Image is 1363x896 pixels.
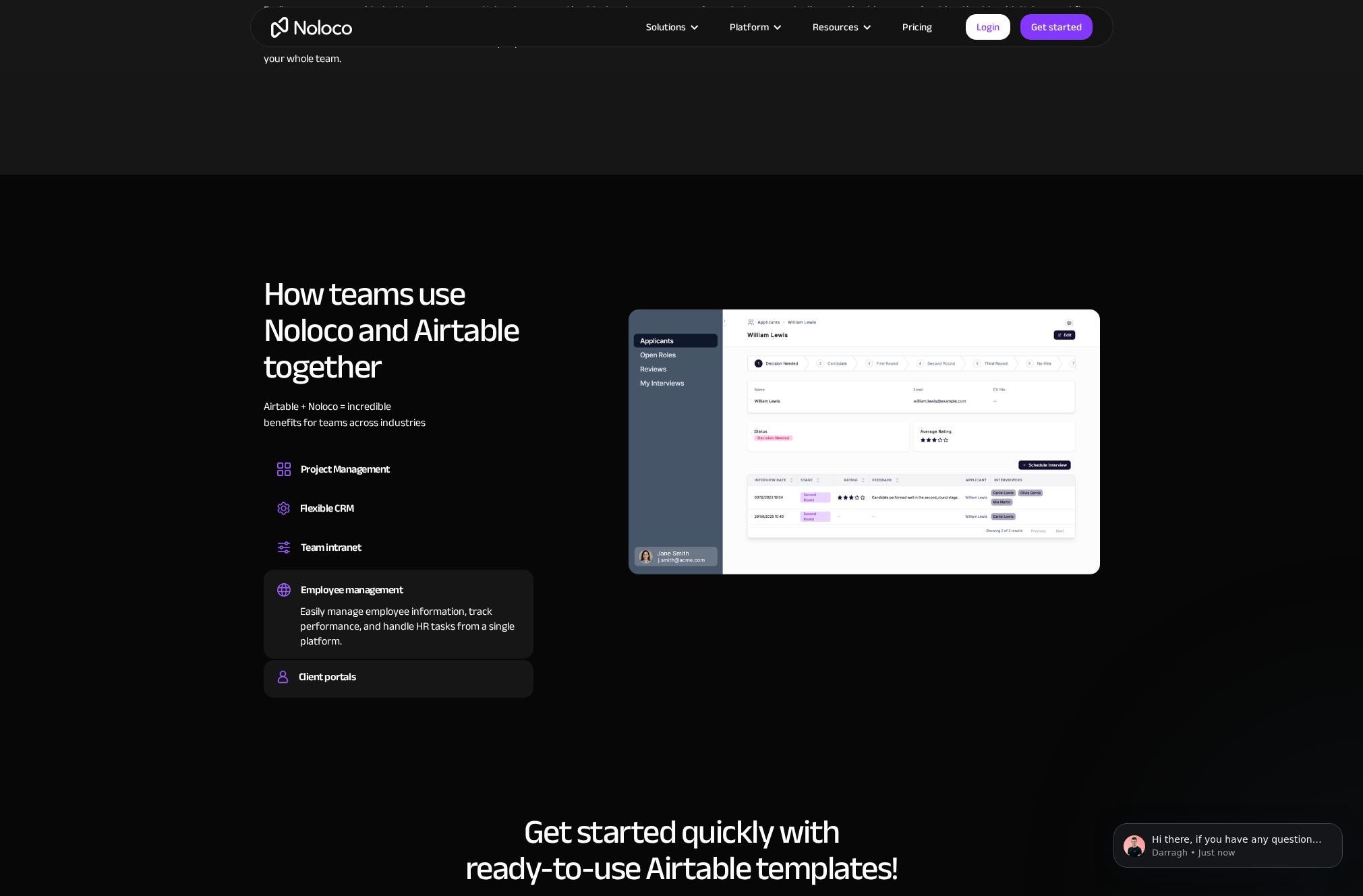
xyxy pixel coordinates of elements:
div: Client portals [299,667,355,687]
div: Easily create an app, with dashboards, and workflows that will unleash your Airtable data and mak... [264,2,444,67]
a: Login [966,14,1010,40]
div: Team intranet [301,537,361,558]
div: Platform [730,18,769,36]
div: Create a custom CRM that you can adapt to your business’s needs, centralize your workflows, and m... [277,518,520,522]
div: Solutions [646,18,686,36]
h2: How teams use Noloco and Airtable together [264,276,533,385]
div: Resources [813,18,859,36]
a: home [271,17,352,38]
div: Solutions [629,18,713,36]
div: Set up a central space for your team to collaborate, share information, and stay up to date on co... [277,558,520,562]
div: Platform [713,18,796,36]
div: Easily manage employee information, track performance, and handle HR tasks from a single platform. [277,600,520,649]
a: Pricing [886,18,949,36]
div: Project Management [301,459,390,479]
a: Get started [1020,14,1093,40]
div: Resources [796,18,886,36]
div: Design custom project management tools to speed up workflows, track progress, and optimize your t... [277,479,520,483]
div: Employee management [301,580,403,600]
iframe: Intercom notifications message [1093,795,1363,889]
div: Airtable + Noloco = incredible benefits for teams across industries [264,398,533,451]
h2: Get started quickly with ready-to-use Airtable templates! [264,814,1100,887]
div: Build a secure, fully-branded, and personalized client portal that lets your customers self-serve. [277,687,520,691]
div: Flexible CRM [300,498,354,518]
